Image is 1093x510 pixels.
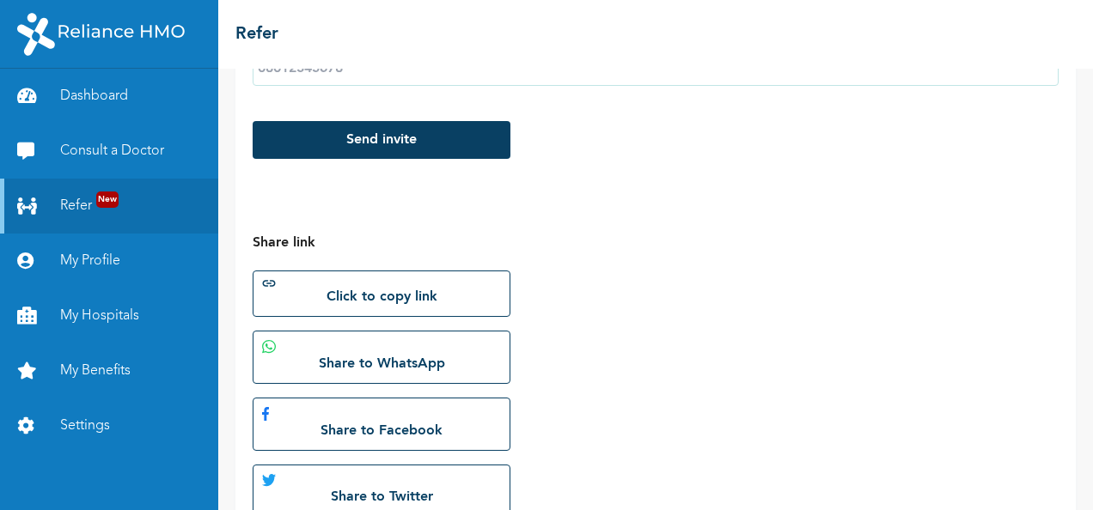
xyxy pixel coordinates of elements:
[253,331,510,384] a: Share to WhatsApp
[17,13,185,56] img: RelianceHMO's Logo
[96,191,119,208] span: New
[253,52,1059,86] input: 08012345678
[235,21,278,47] h2: Refer
[253,233,1059,253] h3: Share link
[253,121,510,159] button: Send invite
[253,270,510,317] button: Click to copy link
[253,398,510,451] a: Share to Facebook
